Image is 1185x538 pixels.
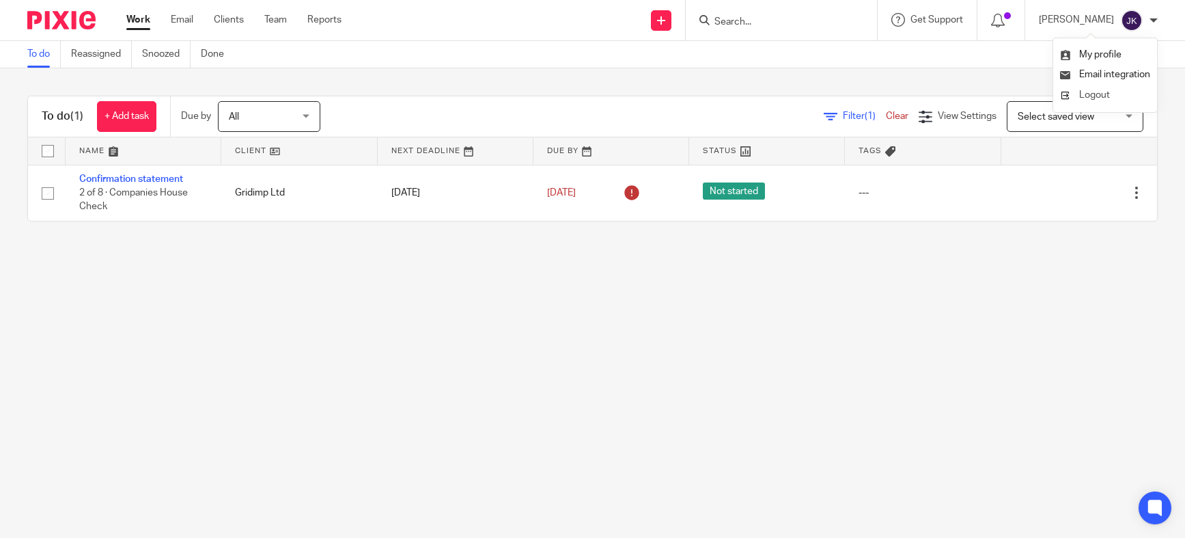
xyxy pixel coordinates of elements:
a: Work [126,13,150,27]
p: Due by [181,109,211,123]
img: svg%3E [1121,10,1143,31]
span: Not started [703,183,765,200]
a: + Add task [97,101,156,132]
a: Logout [1060,85,1150,105]
a: Team [264,13,287,27]
span: Select saved view [1018,112,1094,122]
input: Search [713,16,836,29]
a: Done [201,41,234,68]
a: Email [171,13,193,27]
span: Get Support [910,15,963,25]
a: Clear [886,111,908,121]
a: Confirmation statement [79,174,183,184]
a: Snoozed [142,41,191,68]
a: Clients [214,13,244,27]
a: Reassigned [71,41,132,68]
span: Tags [859,147,882,154]
span: [DATE] [547,188,576,198]
a: To do [27,41,61,68]
a: My profile [1060,50,1121,59]
span: 2 of 8 · Companies House Check [79,188,188,212]
span: Filter [843,111,886,121]
span: Logout [1079,90,1110,100]
div: --- [859,186,987,200]
p: [PERSON_NAME] [1039,13,1114,27]
span: All [229,112,239,122]
span: (1) [865,111,876,121]
img: Pixie [27,11,96,29]
h1: To do [42,109,83,124]
td: [DATE] [378,165,533,221]
td: Gridimp Ltd [221,165,377,221]
span: (1) [70,111,83,122]
span: My profile [1079,50,1121,59]
a: Reports [307,13,341,27]
span: Email integration [1079,70,1150,79]
span: View Settings [938,111,996,121]
a: Email integration [1060,70,1150,79]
